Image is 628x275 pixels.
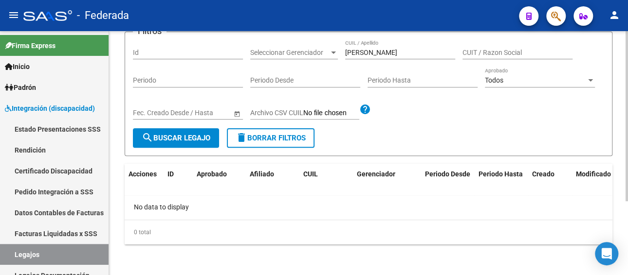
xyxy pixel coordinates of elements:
span: Seleccionar Gerenciador [250,49,329,57]
mat-icon: person [609,9,620,21]
span: Periodo Desde [425,170,470,178]
span: Modificado [576,170,611,178]
datatable-header-cell: Modificado [572,164,616,196]
datatable-header-cell: Aprobado [193,164,232,196]
input: Archivo CSV CUIL [303,109,359,118]
button: Borrar Filtros [227,128,314,148]
datatable-header-cell: Afiliado [246,164,299,196]
h3: Filtros [133,24,166,38]
span: Creado [532,170,554,178]
div: 0 total [125,220,612,244]
span: Archivo CSV CUIL [250,109,303,117]
mat-icon: help [359,103,371,115]
datatable-header-cell: ID [164,164,193,196]
input: Fecha fin [177,109,224,117]
mat-icon: search [142,132,153,143]
mat-icon: menu [8,9,19,21]
datatable-header-cell: Acciones [125,164,164,196]
span: Padrón [5,82,36,93]
datatable-header-cell: Gerenciador [353,164,421,196]
input: Fecha inicio [133,109,168,117]
datatable-header-cell: CUIL [299,164,353,196]
span: - Federada [77,5,129,26]
span: Integración (discapacidad) [5,103,95,114]
button: Buscar Legajo [133,128,219,148]
span: Todos [485,76,503,84]
div: No data to display [125,195,612,220]
span: CUIL [303,170,318,178]
span: ID [167,170,174,178]
span: Afiliado [250,170,274,178]
span: Buscar Legajo [142,134,210,142]
button: Open calendar [232,108,242,119]
span: Gerenciador [357,170,395,178]
span: Firma Express [5,40,55,51]
mat-icon: delete [236,132,247,143]
span: Aprobado [197,170,227,178]
datatable-header-cell: Creado [528,164,572,196]
div: Open Intercom Messenger [595,242,618,265]
span: Acciones [129,170,157,178]
span: Borrar Filtros [236,134,306,142]
span: Inicio [5,61,30,72]
datatable-header-cell: Periodo Hasta [475,164,528,196]
datatable-header-cell: Periodo Desde [421,164,475,196]
span: Periodo Hasta [479,170,523,178]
